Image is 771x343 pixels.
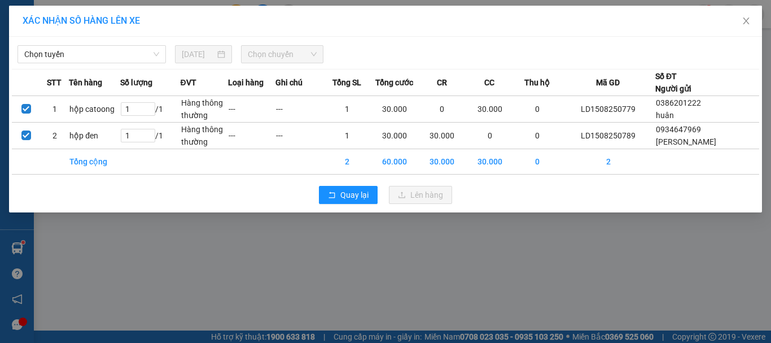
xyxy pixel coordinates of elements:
[418,149,466,175] td: 30.000
[371,96,418,123] td: 30.000
[418,123,466,149] td: 30.000
[328,191,336,200] span: rollback
[596,76,620,89] span: Mã GD
[69,149,120,175] td: Tổng cộng
[323,96,370,123] td: 1
[561,96,655,123] td: LD1508250779
[182,48,214,60] input: 15/08/2025
[514,149,561,175] td: 0
[11,83,46,91] strong: Người gửi:
[69,123,120,149] td: hộp đen
[69,96,120,123] td: hộp catoong
[484,76,494,89] span: CC
[23,15,140,26] span: XÁC NHẬN SỐ HÀNG LÊN XE
[41,123,69,149] td: 2
[24,46,159,63] span: Chọn tuyến
[656,111,674,120] span: huân
[332,76,361,89] span: Tổng SL
[389,186,452,204] button: uploadLên hàng
[48,83,110,91] span: [PERSON_NAME]
[181,123,228,149] td: Hàng thông thường
[656,98,701,107] span: 0386201222
[340,189,369,201] span: Quay lại
[656,137,716,146] span: [PERSON_NAME]
[115,24,206,36] strong: PHIẾU GỬI HÀNG
[275,96,323,123] td: ---
[319,186,378,204] button: rollbackQuay lại
[181,96,228,123] td: Hàng thông thường
[47,76,62,89] span: STT
[371,123,418,149] td: 30.000
[524,76,550,89] span: Thu hộ
[228,123,275,149] td: ---
[120,123,180,149] td: / 1
[120,76,152,89] span: Số lượng
[41,96,69,123] td: 1
[228,76,264,89] span: Loại hàng
[110,49,210,60] strong: : [DOMAIN_NAME]
[561,123,655,149] td: LD1508250789
[742,16,751,25] span: close
[514,96,561,123] td: 0
[275,76,303,89] span: Ghi chú
[181,76,196,89] span: ĐVT
[124,38,197,47] strong: Hotline : 0889 23 23 23
[120,96,180,123] td: / 1
[656,125,701,134] span: 0934647969
[248,46,317,63] span: Chọn chuyến
[323,123,370,149] td: 1
[275,123,323,149] td: ---
[466,96,513,123] td: 30.000
[514,123,561,149] td: 0
[69,76,102,89] span: Tên hàng
[323,149,370,175] td: 2
[418,96,466,123] td: 0
[466,123,513,149] td: 0
[375,76,413,89] span: Tổng cước
[228,96,275,123] td: ---
[46,66,144,77] span: Lasi House Linh Đam
[7,11,55,58] img: logo
[561,149,655,175] td: 2
[110,51,137,59] span: Website
[437,76,447,89] span: CR
[12,66,144,77] span: VP gửi:
[466,149,513,175] td: 30.000
[730,6,762,37] button: Close
[655,70,691,95] div: Số ĐT Người gửi
[371,149,418,175] td: 60.000
[84,10,237,22] strong: CÔNG TY TNHH VĨNH QUANG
